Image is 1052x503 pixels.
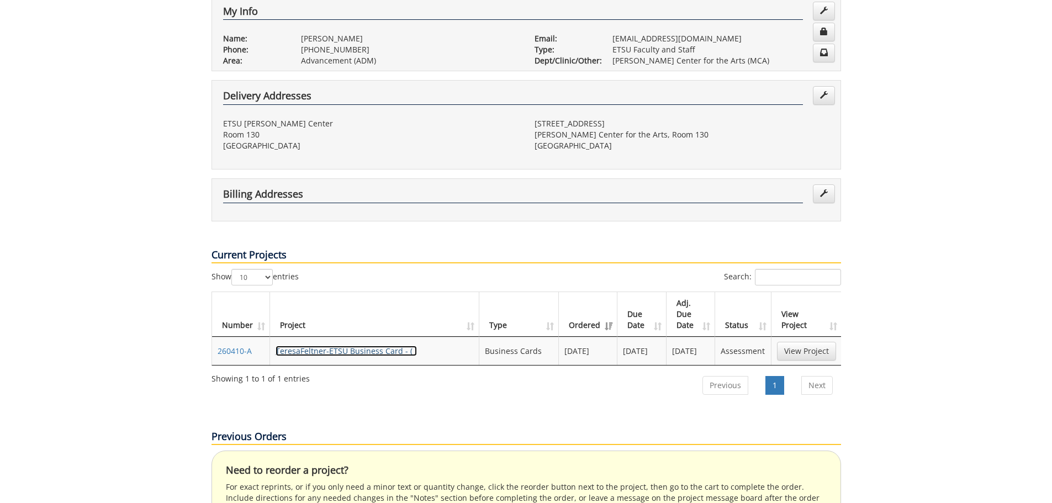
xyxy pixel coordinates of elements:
[212,292,270,337] th: Number: activate to sort column ascending
[223,33,284,44] p: Name:
[702,376,748,395] a: Previous
[559,292,617,337] th: Ordered: activate to sort column ascending
[801,376,833,395] a: Next
[212,369,310,384] div: Showing 1 to 1 of 1 entries
[755,269,841,285] input: Search:
[765,376,784,395] a: 1
[223,118,518,129] p: ETSU [PERSON_NAME] Center
[535,118,829,129] p: [STREET_ADDRESS]
[276,346,417,356] a: TeresaFeltner-ETSU Business Card - ( )
[223,140,518,151] p: [GEOGRAPHIC_DATA]
[813,86,835,105] a: Edit Addresses
[667,292,716,337] th: Adj. Due Date: activate to sort column ascending
[771,292,842,337] th: View Project: activate to sort column ascending
[813,2,835,20] a: Edit Info
[612,55,829,66] p: [PERSON_NAME] Center for the Arts (MCA)
[813,44,835,62] a: Change Communication Preferences
[559,337,617,365] td: [DATE]
[231,269,273,285] select: Showentries
[535,129,829,140] p: [PERSON_NAME] Center for the Arts, Room 130
[479,292,559,337] th: Type: activate to sort column ascending
[301,44,518,55] p: [PHONE_NUMBER]
[223,6,803,20] h4: My Info
[612,33,829,44] p: [EMAIL_ADDRESS][DOMAIN_NAME]
[535,55,596,66] p: Dept/Clinic/Other:
[535,33,596,44] p: Email:
[813,23,835,41] a: Change Password
[813,184,835,203] a: Edit Addresses
[212,430,841,445] p: Previous Orders
[212,269,299,285] label: Show entries
[223,91,803,105] h4: Delivery Addresses
[715,292,771,337] th: Status: activate to sort column ascending
[612,44,829,55] p: ETSU Faculty and Staff
[226,465,827,476] h4: Need to reorder a project?
[535,44,596,55] p: Type:
[777,342,836,361] a: View Project
[301,55,518,66] p: Advancement (ADM)
[535,140,829,151] p: [GEOGRAPHIC_DATA]
[270,292,480,337] th: Project: activate to sort column ascending
[218,346,252,356] a: 260410-A
[479,337,559,365] td: Business Cards
[223,44,284,55] p: Phone:
[223,55,284,66] p: Area:
[617,337,667,365] td: [DATE]
[223,129,518,140] p: Room 130
[212,248,841,263] p: Current Projects
[715,337,771,365] td: Assessment
[667,337,716,365] td: [DATE]
[301,33,518,44] p: [PERSON_NAME]
[724,269,841,285] label: Search:
[223,189,803,203] h4: Billing Addresses
[617,292,667,337] th: Due Date: activate to sort column ascending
